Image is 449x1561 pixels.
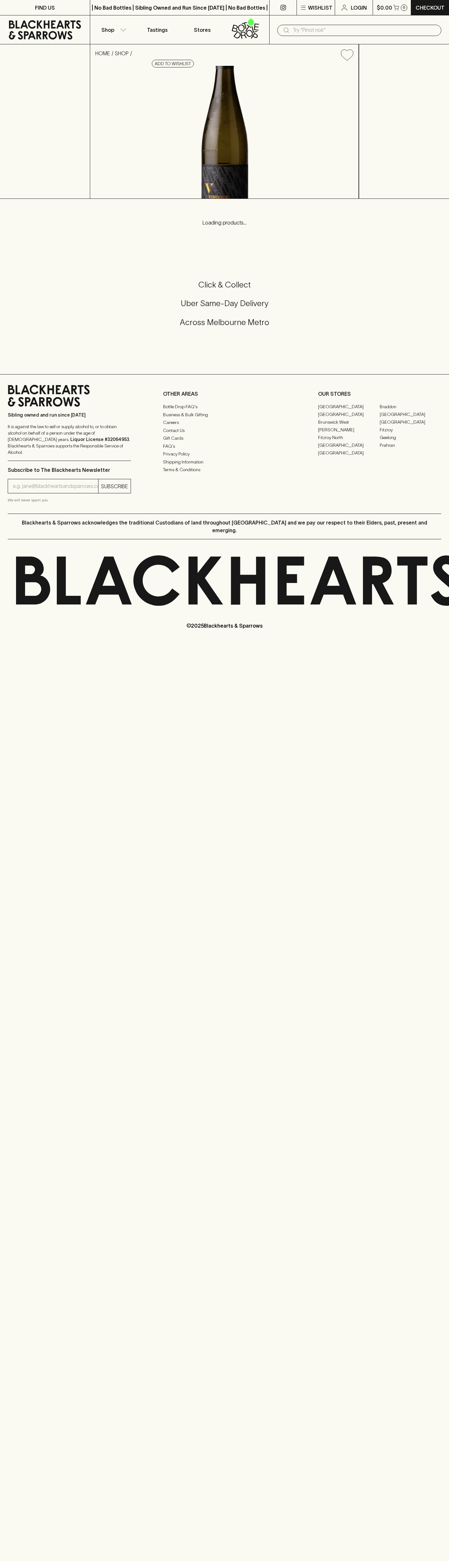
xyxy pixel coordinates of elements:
p: It is against the law to sell or supply alcohol to, or to obtain alcohol on behalf of a person un... [8,423,131,455]
button: Add to wishlist [338,47,356,63]
a: Geelong [380,434,441,441]
a: Contact Us [163,427,286,434]
p: We will never spam you [8,497,131,503]
p: OUR STORES [318,390,441,398]
a: SHOP [115,50,129,56]
a: Business & Bulk Gifting [163,411,286,419]
a: Tastings [135,15,180,44]
p: OTHER AREAS [163,390,286,398]
a: [GEOGRAPHIC_DATA] [380,418,441,426]
a: Bottle Drop FAQ's [163,403,286,411]
input: Try "Pinot noir" [293,25,436,35]
p: $0.00 [377,4,392,12]
div: Call to action block [8,254,441,361]
input: e.g. jane@blackheartsandsparrows.com.au [13,481,98,491]
p: Wishlist [308,4,332,12]
a: Careers [163,419,286,427]
a: FAQ's [163,442,286,450]
a: Fitzroy [380,426,441,434]
a: Braddon [380,403,441,410]
h5: Click & Collect [8,279,441,290]
a: Stores [180,15,225,44]
a: [GEOGRAPHIC_DATA] [380,410,441,418]
img: 35436.png [90,66,358,198]
p: Shop [101,26,114,34]
p: FIND US [35,4,55,12]
a: [GEOGRAPHIC_DATA] [318,441,380,449]
a: Prahran [380,441,441,449]
a: Gift Cards [163,435,286,442]
a: Brunswick West [318,418,380,426]
a: [PERSON_NAME] [318,426,380,434]
a: [GEOGRAPHIC_DATA] [318,449,380,457]
p: SUBSCRIBE [101,482,128,490]
button: Shop [90,15,135,44]
a: HOME [95,50,110,56]
a: [GEOGRAPHIC_DATA] [318,403,380,410]
p: Loading products... [6,219,443,226]
a: Fitzroy North [318,434,380,441]
p: Tastings [147,26,168,34]
p: Blackhearts & Sparrows acknowledges the traditional Custodians of land throughout [GEOGRAPHIC_DAT... [13,519,436,534]
h5: Uber Same-Day Delivery [8,298,441,309]
p: Subscribe to The Blackhearts Newsletter [8,466,131,474]
p: Login [351,4,367,12]
a: Privacy Policy [163,450,286,458]
p: Sibling owned and run since [DATE] [8,412,131,418]
button: SUBSCRIBE [99,479,131,493]
button: Add to wishlist [152,60,194,67]
p: Checkout [416,4,445,12]
h5: Across Melbourne Metro [8,317,441,328]
p: Stores [194,26,211,34]
p: 0 [403,6,405,9]
a: [GEOGRAPHIC_DATA] [318,410,380,418]
strong: Liquor License #32064953 [70,437,129,442]
a: Terms & Conditions [163,466,286,474]
a: Shipping Information [163,458,286,466]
